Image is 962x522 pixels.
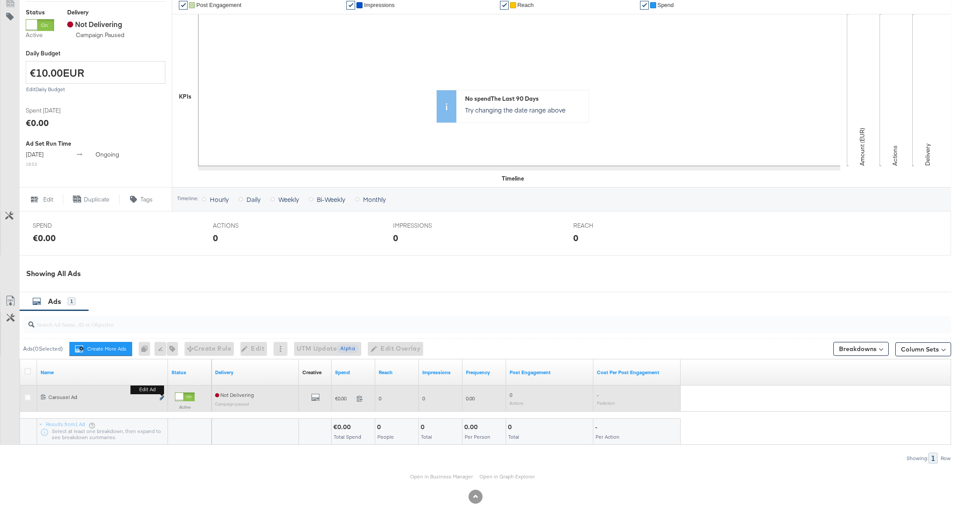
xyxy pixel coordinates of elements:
span: Per Person [465,433,490,440]
span: ACTIONS [213,222,278,230]
a: ✔ [346,1,355,10]
input: Search Ad Name, ID or Objective [34,312,865,329]
a: Shows the creative associated with your ad. [302,369,322,376]
span: 0.00 [466,395,475,402]
div: 0 [377,423,383,431]
span: Post Engagement [196,2,241,8]
div: €0.00 [26,116,49,129]
div: Showing All Ads [26,269,951,279]
div: Row [940,455,951,461]
a: Reflects the ability of your Ad to achieve delivery. [215,369,295,376]
div: 0 [213,232,218,244]
div: 1 [68,297,75,305]
span: Not Delivering [67,19,122,29]
span: Impressions [364,2,394,8]
a: ✔ [179,1,188,10]
div: Ad Set Run Time [26,140,165,148]
span: Reach [517,2,534,8]
button: Tags [120,194,163,205]
span: - [597,392,599,398]
a: Open in Graph Explorer [479,473,535,480]
a: The number of times your ad was served. On mobile apps an ad is counted as served the first time ... [422,369,459,376]
div: €0.00 [33,232,56,244]
button: Edit ad [159,394,164,403]
a: Open in Business Manager [410,473,473,480]
span: Daily [246,195,260,204]
div: Status [26,8,54,17]
span: Per Action [596,433,620,440]
b: Edit ad [130,385,164,394]
span: [DATE] [26,150,44,158]
a: Ad Name. [41,369,164,376]
div: Ads ( 0 Selected) [23,345,63,353]
a: ✔ [500,1,509,10]
label: Active [175,404,195,410]
div: 0 [421,423,427,431]
a: The average number of times your ad was served to each person. [466,369,503,376]
a: ✔ [640,1,649,10]
button: Duplicate [63,194,120,205]
button: Edit [19,194,63,205]
sub: Campaign Paused [76,31,124,39]
sub: 18:53 [26,161,37,167]
div: 0 [393,232,398,244]
span: SPEND [33,222,98,230]
span: Total [508,433,519,440]
span: Hourly [210,195,229,204]
div: Edit Daily Budget [26,86,165,92]
div: Timeline: [177,195,199,201]
button: Breakdowns [833,342,889,356]
span: Total [421,433,432,440]
label: Active [26,31,54,39]
div: Creative [302,369,322,376]
span: Ads [48,297,61,306]
span: Monthly [363,195,386,204]
button: Column Sets [895,342,951,356]
label: Daily Budget [26,49,165,58]
span: People [377,433,394,440]
span: 0 [510,392,512,398]
a: The number of actions related to your Page's posts as a result of your ad. [510,369,590,376]
a: Shows the current state of your Ad. [171,369,208,376]
span: Not Delivering [215,392,254,398]
span: Weekly [278,195,299,204]
span: Duplicate [84,195,110,204]
span: Total Spend [334,433,361,440]
a: The total amount spent to date. [335,369,372,376]
div: Delivery [67,8,133,17]
span: €0.00 [335,395,353,402]
div: 0.00 [464,423,480,431]
div: No spend The Last 90 Days [465,95,584,103]
sub: Campaign paused [215,401,249,406]
div: 0 [573,232,579,244]
div: 0 [139,342,154,356]
span: REACH [573,222,639,230]
div: Showing: [906,455,928,461]
span: Bi-Weekly [317,195,345,204]
button: Create More Ads [69,342,132,356]
div: Carousel Ad [48,394,154,401]
div: 0 [508,423,514,431]
span: 0 [422,395,425,402]
div: 1 [928,453,938,464]
sub: Per Action [597,400,615,406]
span: Edit [43,195,53,204]
p: Try changing the date range above [465,106,584,114]
span: Tags [140,195,153,204]
sub: Actions [510,400,524,406]
div: €0.00 [333,423,353,431]
a: The number of people your ad was served to. [379,369,415,376]
span: Spend [657,2,674,8]
span: ongoing [96,150,119,158]
div: - [595,423,600,431]
a: The average cost per action related to your Page's posts as a result of your ad. [597,369,677,376]
span: Spent [DATE] [26,106,91,115]
span: IMPRESSIONS [393,222,459,230]
span: 0 [379,395,381,402]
